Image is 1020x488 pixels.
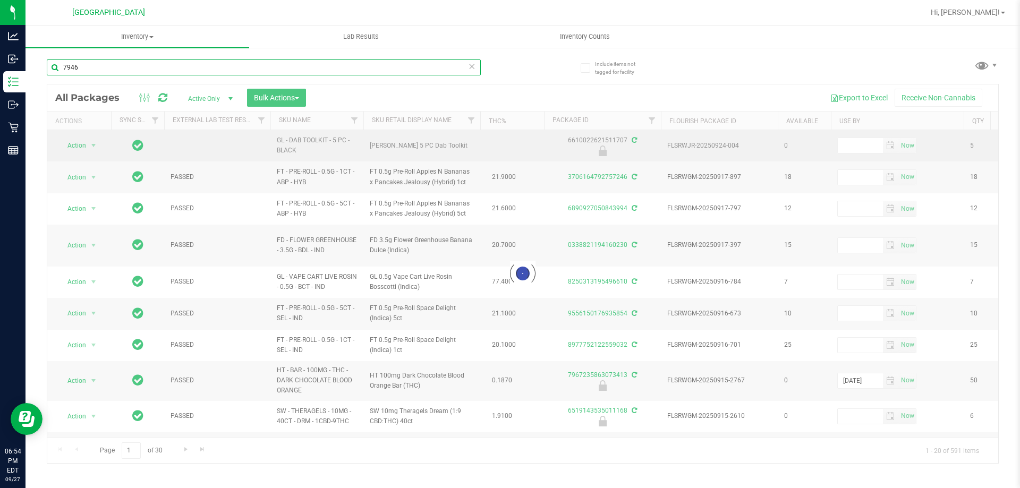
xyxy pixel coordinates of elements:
[595,60,648,76] span: Include items not tagged for facility
[473,25,696,48] a: Inventory Counts
[72,8,145,17] span: [GEOGRAPHIC_DATA]
[546,32,624,41] span: Inventory Counts
[8,54,19,64] inline-svg: Inbound
[931,8,1000,16] span: Hi, [PERSON_NAME]!
[5,475,21,483] p: 09/27
[329,32,393,41] span: Lab Results
[47,59,481,75] input: Search Package ID, Item Name, SKU, Lot or Part Number...
[8,76,19,87] inline-svg: Inventory
[5,447,21,475] p: 06:54 PM EDT
[8,99,19,110] inline-svg: Outbound
[25,25,249,48] a: Inventory
[8,122,19,133] inline-svg: Retail
[25,32,249,41] span: Inventory
[8,31,19,41] inline-svg: Analytics
[8,145,19,156] inline-svg: Reports
[249,25,473,48] a: Lab Results
[11,403,42,435] iframe: Resource center
[468,59,475,73] span: Clear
